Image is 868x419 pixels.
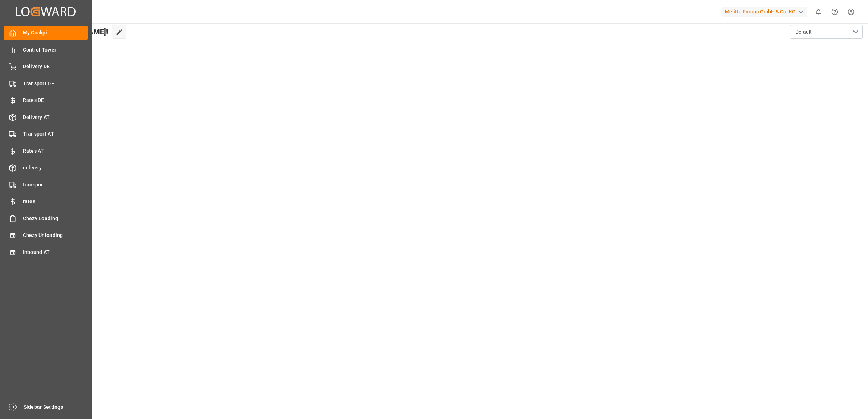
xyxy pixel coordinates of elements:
span: transport [23,181,88,189]
a: My Cockpit [4,26,88,40]
a: Transport AT [4,127,88,141]
a: Control Tower [4,42,88,57]
span: Transport AT [23,130,88,138]
span: Chezy Unloading [23,231,88,239]
a: Chezy Loading [4,211,88,225]
a: rates [4,194,88,209]
span: Control Tower [23,46,88,54]
span: delivery [23,164,88,172]
button: Help Center [827,4,843,20]
a: Delivery DE [4,59,88,74]
div: Melitta Europa GmbH & Co. KG [722,7,807,17]
span: Rates AT [23,147,88,155]
span: Default [795,28,812,36]
span: Delivery DE [23,63,88,70]
a: Transport DE [4,76,88,90]
a: Delivery AT [4,110,88,124]
a: Chezy Unloading [4,228,88,242]
span: Inbound AT [23,248,88,256]
button: open menu [790,25,863,39]
span: Delivery AT [23,114,88,121]
span: Chezy Loading [23,215,88,222]
span: Transport DE [23,80,88,87]
a: Rates AT [4,144,88,158]
button: Melitta Europa GmbH & Co. KG [722,5,810,19]
a: transport [4,177,88,192]
span: Rates DE [23,96,88,104]
a: Rates DE [4,93,88,107]
button: show 0 new notifications [810,4,827,20]
a: delivery [4,161,88,175]
span: Sidebar Settings [24,403,89,411]
span: rates [23,198,88,205]
a: Inbound AT [4,245,88,259]
span: My Cockpit [23,29,88,37]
